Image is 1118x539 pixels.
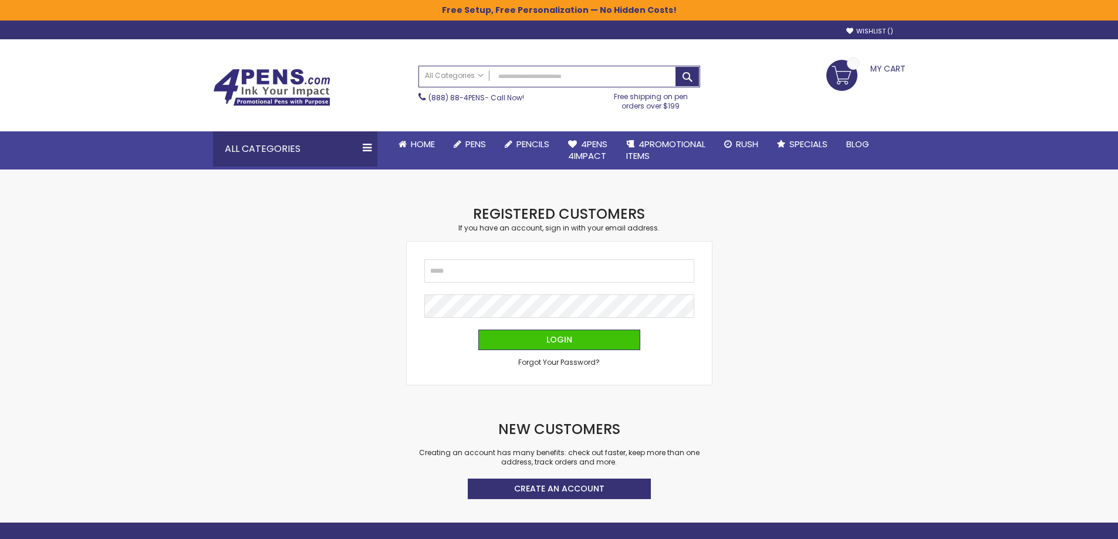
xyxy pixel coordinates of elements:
a: Specials [768,131,837,157]
span: Home [411,138,435,150]
a: Forgot Your Password? [518,358,600,367]
a: Pencils [495,131,559,157]
a: 4Pens4impact [559,131,617,170]
span: Forgot Your Password? [518,357,600,367]
span: 4PROMOTIONAL ITEMS [626,138,705,162]
strong: Registered Customers [473,204,645,223]
span: Blog [846,138,869,150]
span: Pens [465,138,486,150]
p: Creating an account has many benefits: check out faster, keep more than one address, track orders... [407,448,712,467]
button: Login [478,330,640,350]
a: Pens [444,131,495,157]
span: - Call Now! [428,93,524,103]
a: (888) 88-4PENS [428,93,485,103]
strong: New Customers [498,419,620,439]
span: Specials [789,138,827,150]
img: 4Pens Custom Pens and Promotional Products [213,69,330,106]
a: 4PROMOTIONALITEMS [617,131,715,170]
a: Create an Account [468,479,651,499]
span: Login [546,334,572,345]
span: 4Pens 4impact [568,138,607,162]
a: Home [389,131,444,157]
a: Wishlist [846,27,893,36]
a: Blog [837,131,879,157]
span: Rush [736,138,758,150]
span: Create an Account [514,483,604,494]
div: Free shipping on pen orders over $199 [602,87,700,111]
a: Rush [715,131,768,157]
span: Pencils [516,138,549,150]
div: If you have an account, sign in with your email address. [407,223,712,233]
a: All Categories [419,66,489,86]
div: All Categories [213,131,377,167]
span: All Categories [425,71,484,80]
